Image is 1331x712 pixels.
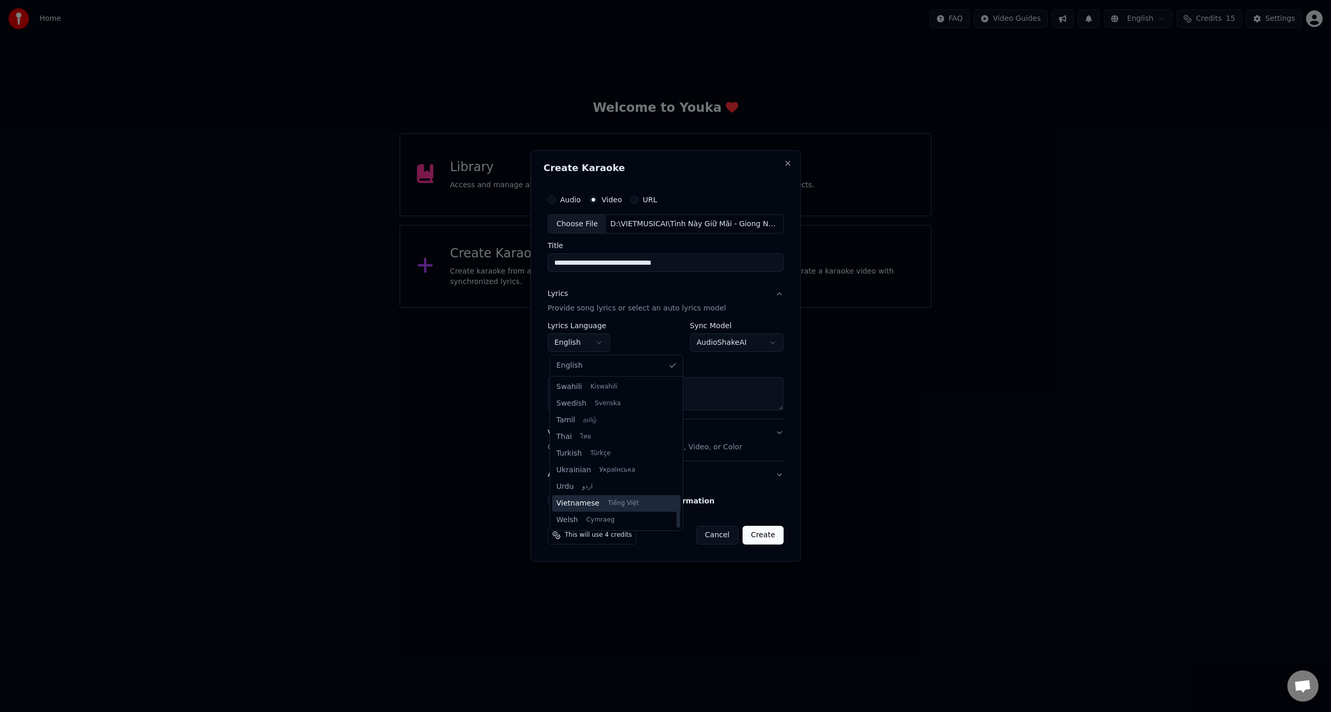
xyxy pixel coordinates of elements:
span: Tiếng Việt [608,499,639,508]
span: ไทย [580,433,591,441]
span: Urdu [556,482,574,492]
span: Cymraeg [586,516,615,524]
span: Welsh [556,515,578,525]
span: Turkish [556,448,582,459]
span: Vietnamese [556,498,599,509]
span: Kiswahili [590,383,617,391]
span: Thai [556,432,572,442]
span: Tamil [556,415,575,425]
span: Ukrainian [556,465,591,475]
span: Swedish [556,398,586,409]
span: Türkçe [590,449,610,458]
span: Українська [599,466,635,474]
span: Svenska [595,399,621,408]
span: اردو [582,483,593,491]
span: தமிழ் [583,416,597,424]
span: Swahili [556,382,582,392]
span: English [556,360,583,371]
